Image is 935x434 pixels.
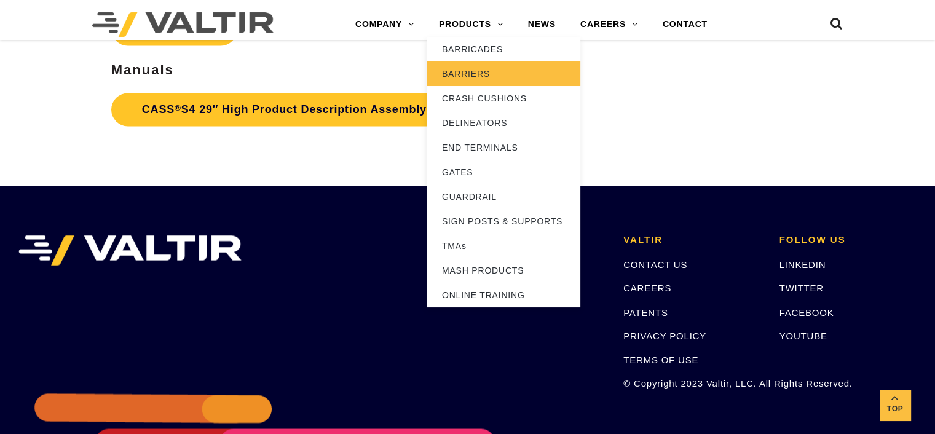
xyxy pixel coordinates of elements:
a: Top [880,390,910,420]
h2: VALTIR [623,235,760,245]
p: © Copyright 2023 Valtir, LLC. All Rights Reserved. [623,376,760,390]
a: TMAs [427,234,580,258]
strong: Manuals [111,62,174,77]
a: GUARDRAIL [427,184,580,209]
sup: ® [175,103,181,112]
a: SIGN POSTS & SUPPORTS [427,209,580,234]
a: TWITTER [779,283,824,293]
a: CONTACT [650,12,720,37]
a: TERMS OF USE [623,354,698,365]
a: COMPANY [343,12,427,37]
a: ONLINE TRAINING [427,283,580,307]
a: PRODUCTS [427,12,516,37]
a: CONTACT US [623,259,687,270]
a: CAREERS [568,12,650,37]
h2: FOLLOW US [779,235,917,245]
a: FACEBOOK [779,307,834,317]
a: CAREERS [623,283,671,293]
a: PATENTS [623,307,668,317]
a: PRIVACY POLICY [623,330,706,341]
a: CRASH CUSHIONS [427,86,580,111]
a: BARRIERS [427,61,580,86]
a: LINKEDIN [779,259,826,270]
img: Valtir [92,12,274,37]
img: VALTIR [18,235,242,266]
a: YOUTUBE [779,330,827,341]
span: Top [880,402,910,416]
a: CASS®S4 29″ High Product Description Assembly Manual [111,93,502,126]
a: END TERMINALS [427,135,580,160]
a: GATES [427,160,580,184]
a: NEWS [516,12,568,37]
a: MASH PRODUCTS [427,258,580,283]
a: DELINEATORS [427,111,580,135]
a: BARRICADES [427,37,580,61]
